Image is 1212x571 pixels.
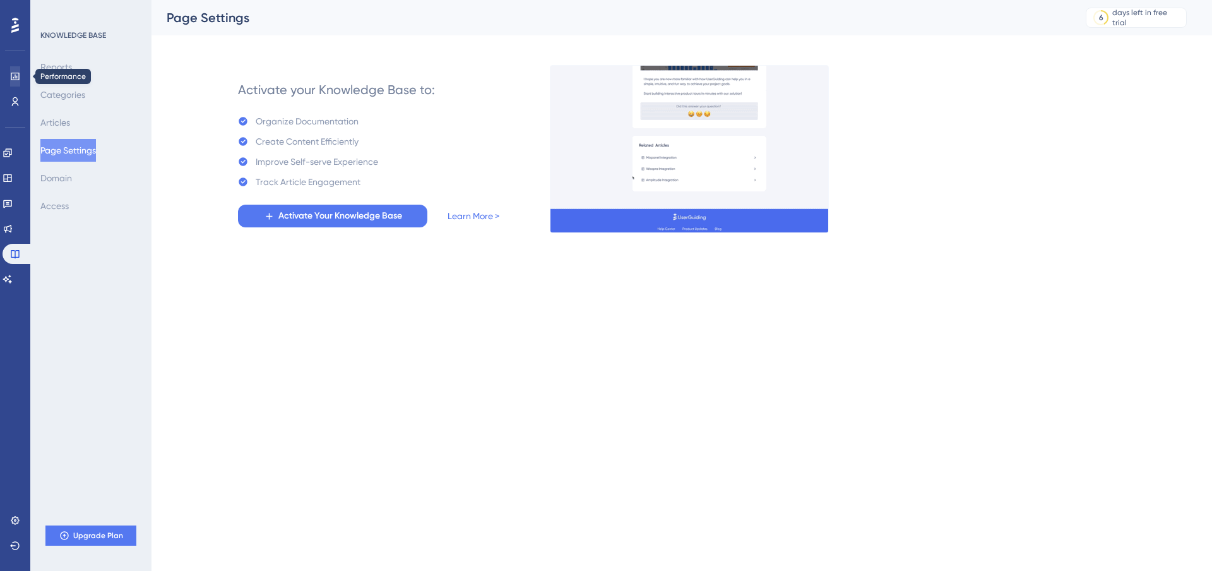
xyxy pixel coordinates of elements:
span: Upgrade Plan [73,531,123,541]
div: Improve Self-serve Experience [256,154,378,169]
button: Categories [40,83,85,106]
div: KNOWLEDGE BASE [40,30,106,40]
div: Page Settings [167,9,1054,27]
button: Access [40,195,69,217]
div: days left in free trial [1112,8,1182,28]
div: Activate your Knowledge Base to: [238,81,435,99]
span: Activate Your Knowledge Base [278,208,402,224]
div: 6 [1099,13,1103,23]
div: Track Article Engagement [256,174,360,189]
button: Reports [40,56,72,78]
div: Create Content Efficiently [256,134,359,149]
img: a27db7f7ef9877a438c7956077c236be.gif [550,65,829,233]
button: Articles [40,111,70,134]
button: Activate Your Knowledge Base [238,205,427,227]
button: Domain [40,167,72,189]
a: Learn More > [448,208,499,224]
div: Organize Documentation [256,114,359,129]
button: Page Settings [40,139,96,162]
button: Upgrade Plan [45,526,136,546]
